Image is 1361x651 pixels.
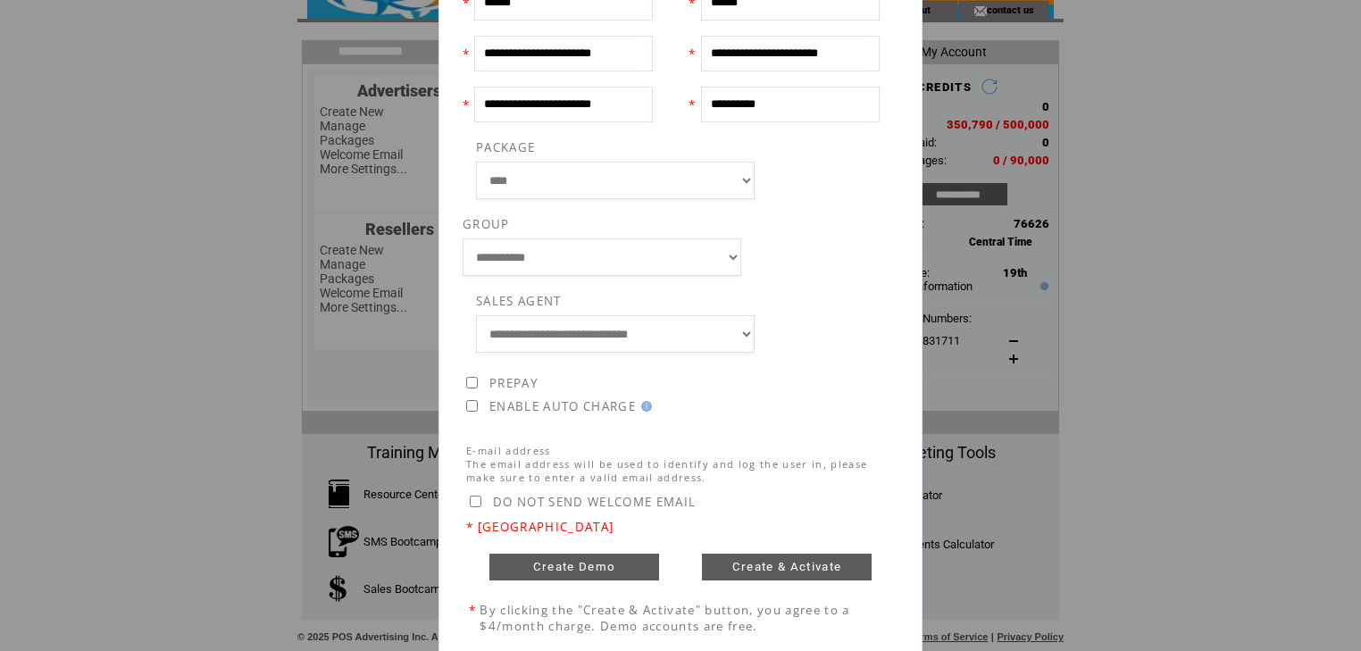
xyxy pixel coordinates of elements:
[489,398,636,414] span: ENABLE AUTO CHARGE
[636,401,652,412] img: help.gif
[463,216,510,232] span: GROUP
[466,519,614,535] span: * [GEOGRAPHIC_DATA]
[702,554,872,580] a: Create & Activate
[489,554,659,580] a: Create Demo
[489,375,538,391] span: PREPAY
[480,602,849,634] span: By clicking the "Create & Activate" button, you agree to a $4/month charge. Demo accounts are free.
[466,457,867,484] span: The email address will be used to identify and log the user in, please make sure to enter a valid...
[493,494,696,510] span: DO NOT SEND WELCOME EMAIL
[476,139,535,155] span: PACKAGE
[476,293,562,309] span: SALES AGENT
[466,444,551,457] span: E-mail address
